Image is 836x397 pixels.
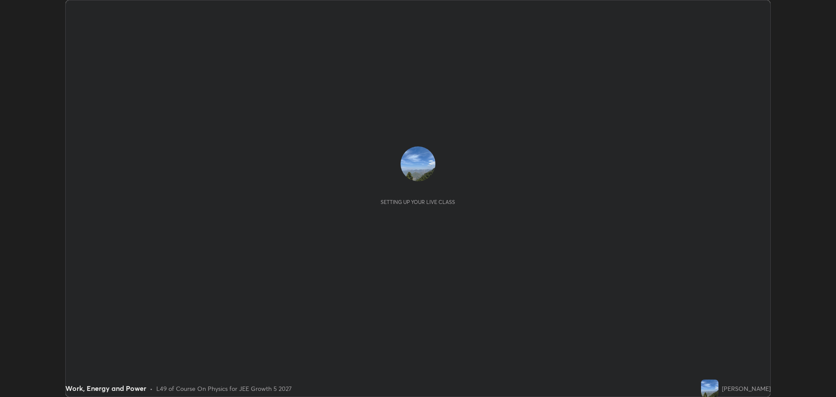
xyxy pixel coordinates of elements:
[381,199,455,205] div: Setting up your live class
[65,383,146,394] div: Work, Energy and Power
[156,384,292,393] div: L49 of Course On Physics for JEE Growth 5 2027
[150,384,153,393] div: •
[701,380,718,397] img: ae8f960d671646caa26cb3ff0d679e78.jpg
[722,384,771,393] div: [PERSON_NAME]
[401,146,435,181] img: ae8f960d671646caa26cb3ff0d679e78.jpg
